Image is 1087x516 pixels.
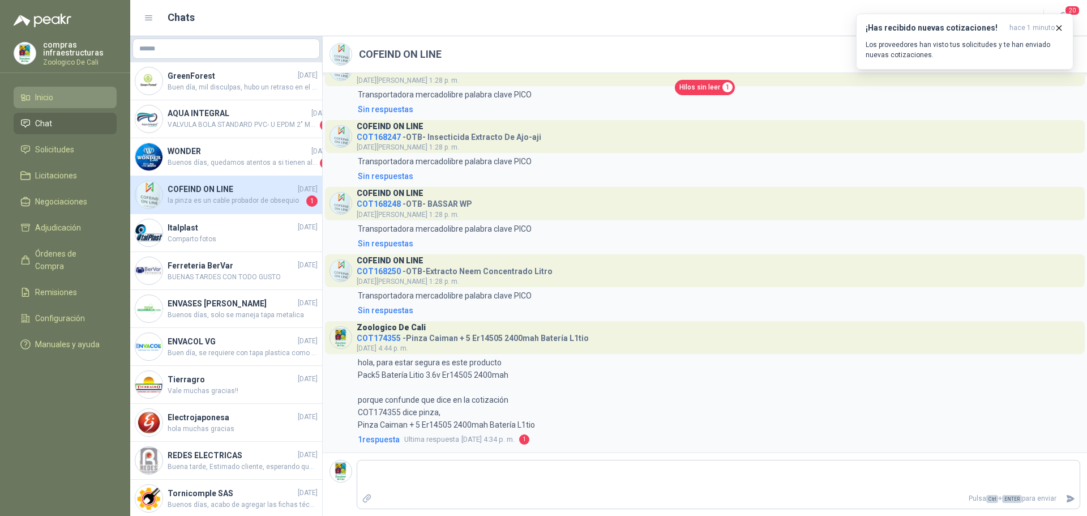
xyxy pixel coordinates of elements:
[14,113,117,134] a: Chat
[135,485,162,512] img: Company Logo
[330,44,352,65] img: Company Logo
[168,10,195,25] h1: Chats
[135,105,162,133] img: Company Logo
[357,123,423,130] h3: COFEIND ON LINE
[130,290,322,328] a: Company LogoENVASES [PERSON_NAME][DATE]Buenos días, solo se maneja tapa metalica
[168,335,296,348] h4: ENVACOL VG
[311,146,331,157] span: [DATE]
[35,117,52,130] span: Chat
[135,67,162,95] img: Company Logo
[135,295,162,322] img: Company Logo
[320,120,331,131] span: 1
[1061,489,1080,509] button: Enviar
[135,409,162,436] img: Company Logo
[130,214,322,252] a: Company LogoItalplast[DATE]Comparto fotos
[135,181,162,208] img: Company Logo
[135,333,162,360] img: Company Logo
[43,59,117,66] p: Zoologico De Cali
[14,139,117,160] a: Solicitudes
[358,155,532,168] p: Transportadora mercadolibre palabra clave PICO
[14,42,36,64] img: Company Logo
[722,82,733,92] span: 1
[1009,23,1055,33] span: hace 1 minuto
[168,386,318,396] span: Vale muchas gracias!!
[1002,495,1022,503] span: ENTER
[356,103,1080,116] a: Sin respuestas
[306,195,318,207] span: 1
[14,282,117,303] a: Remisiones
[130,62,322,100] a: Company LogoGreenForest[DATE]Buen día, mil disculpas, hubo un retraso en el stock, pero el día de...
[330,193,352,214] img: Company Logo
[14,165,117,186] a: Licitaciones
[168,195,304,207] span: la pinza es un cable probador de obsequio
[130,328,322,366] a: Company LogoENVACOL VG[DATE]Buen día, se requiere con tapa plastica como la imagen indicada asoci...
[14,243,117,277] a: Órdenes de Compra
[357,258,423,264] h3: COFEIND ON LINE
[14,191,117,212] a: Negociaciones
[298,260,318,271] span: [DATE]
[35,91,53,104] span: Inicio
[866,40,1064,60] p: Los proveedores han visto tus solicitudes y te han enviado nuevas cotizaciones.
[130,252,322,290] a: Company LogoFerreteria BerVar[DATE]BUENAS TARDES CON TODO GUSTO
[404,434,515,445] span: [DATE] 4:34 p. m.
[519,434,529,445] span: 1
[168,259,296,272] h4: Ferreteria BerVar
[866,23,1005,33] h3: ¡Has recibido nuevas cotizaciones!
[35,169,77,182] span: Licitaciones
[1064,5,1080,16] span: 20
[168,145,309,157] h4: WONDER
[357,130,541,140] h4: - OTB- Insecticida Extracto De Ajo-aji
[130,442,322,480] a: Company LogoREDES ELECTRICAS[DATE]Buena tarde, Estimado cliente, esperando que se encuentre bien,...
[168,120,318,131] span: VALVULA BOLA STANDARD PVC- U EPDM 2" MA - REF. 36526 LASTIMOSAMENTE, NO MANEJAMOS FT DDE ACCESORIOS.
[35,338,100,351] span: Manuales y ayuda
[168,449,296,462] h4: REDES ELECTRICAS
[168,82,318,93] span: Buen día, mil disculpas, hubo un retraso en el stock, pero el día de ayer se despachó el producto...
[35,248,106,272] span: Órdenes de Compra
[357,344,408,352] span: [DATE] 4:44 p. m.
[404,434,459,445] span: Ultima respuesta
[311,108,331,119] span: [DATE]
[168,310,318,321] span: Buenos días, solo se maneja tapa metalica
[357,197,472,207] h4: - OTB- BASSAR WP
[679,82,720,93] span: Hilos sin leer
[320,157,331,169] span: 1
[298,222,318,233] span: [DATE]
[14,308,117,329] a: Configuración
[357,211,459,219] span: [DATE][PERSON_NAME] 1:28 p. m.
[357,489,376,509] label: Adjuntar archivos
[168,348,318,359] span: Buen día, se requiere con tapa plastica como la imagen indicada asociada, viene con tapa plastica?
[357,190,423,197] h3: COFEIND ON LINE
[357,278,459,285] span: [DATE][PERSON_NAME] 1:28 p. m.
[357,143,459,151] span: [DATE][PERSON_NAME] 1:28 p. m.
[168,234,318,245] span: Comparto fotos
[168,107,309,120] h4: AQUA INTEGRAL
[130,404,322,442] a: Company LogoElectrojaponesa[DATE]hola muchas gracias
[35,143,74,156] span: Solicitudes
[168,272,318,283] span: BUENAS TARDES CON TODO GUSTO
[168,373,296,386] h4: Tierragro
[35,312,85,325] span: Configuración
[130,100,322,138] a: Company LogoAQUA INTEGRAL[DATE]VALVULA BOLA STANDARD PVC- U EPDM 2" MA - REF. 36526 LASTIMOSAMENT...
[168,487,296,500] h4: Tornicomple SAS
[357,199,401,208] span: COT168248
[298,184,318,195] span: [DATE]
[14,14,71,27] img: Logo peakr
[43,41,117,57] p: compras infraestructuras
[356,237,1080,250] a: Sin respuestas
[358,237,413,250] div: Sin respuestas
[35,221,81,234] span: Adjudicación
[168,297,296,310] h4: ENVASES [PERSON_NAME]
[135,143,162,170] img: Company Logo
[298,70,318,81] span: [DATE]
[135,219,162,246] img: Company Logo
[358,223,532,235] p: Transportadora mercadolibre palabra clave PICO
[135,371,162,398] img: Company Logo
[14,334,117,355] a: Manuales y ayuda
[168,183,296,195] h4: COFEIND ON LINE
[168,157,318,169] span: Buenos días, quedamos atentos a si tienen alguna duda adicional
[359,46,442,62] h2: COFEIND ON LINE
[330,126,352,147] img: Company Logo
[356,433,1080,446] a: 1respuestaUltima respuesta[DATE] 4:34 p. m.1
[330,260,352,282] img: Company Logo
[1053,8,1073,28] button: 20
